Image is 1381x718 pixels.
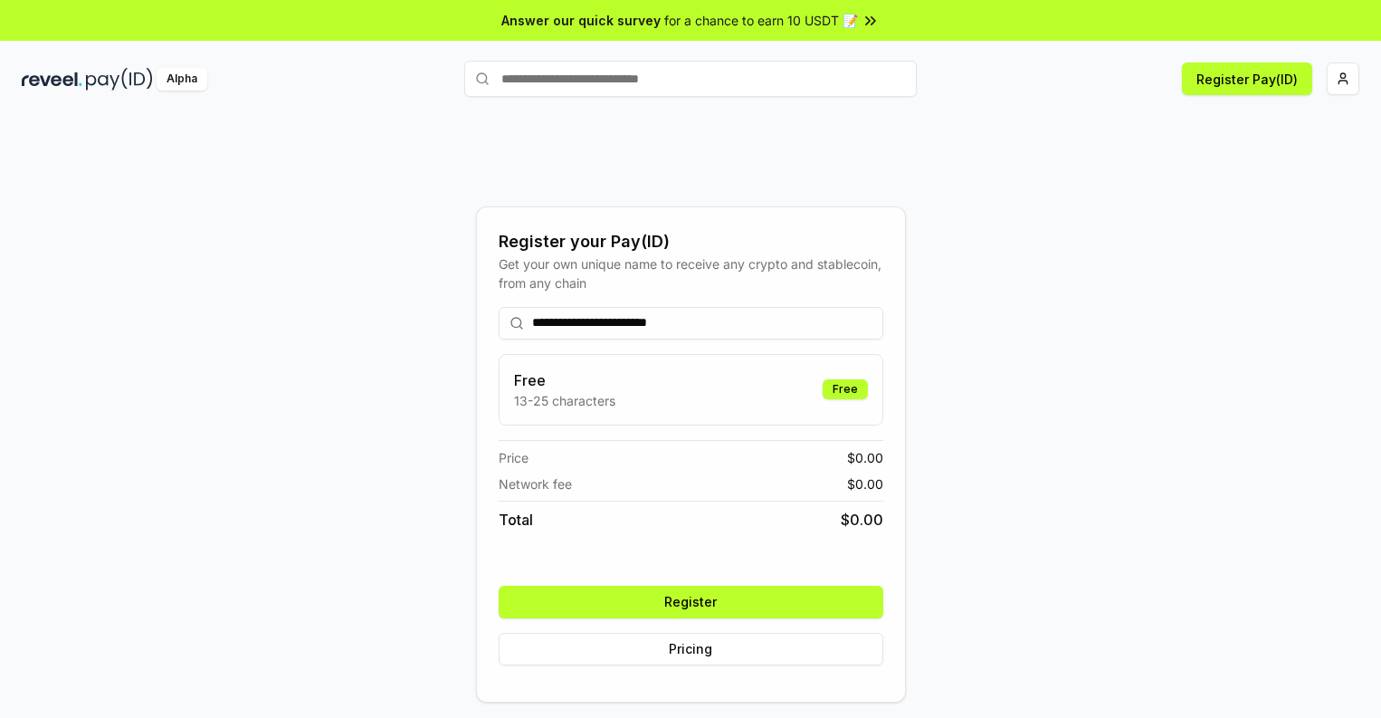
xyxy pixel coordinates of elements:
[841,509,883,531] span: $ 0.00
[499,586,883,618] button: Register
[499,448,529,467] span: Price
[499,254,883,292] div: Get your own unique name to receive any crypto and stablecoin, from any chain
[514,369,615,391] h3: Free
[499,633,883,665] button: Pricing
[664,11,858,30] span: for a chance to earn 10 USDT 📝
[847,474,883,493] span: $ 0.00
[22,68,82,91] img: reveel_dark
[514,391,615,410] p: 13-25 characters
[823,379,868,399] div: Free
[157,68,207,91] div: Alpha
[499,509,533,531] span: Total
[501,11,661,30] span: Answer our quick survey
[86,68,153,91] img: pay_id
[1182,62,1312,95] button: Register Pay(ID)
[499,474,572,493] span: Network fee
[499,229,883,254] div: Register your Pay(ID)
[847,448,883,467] span: $ 0.00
